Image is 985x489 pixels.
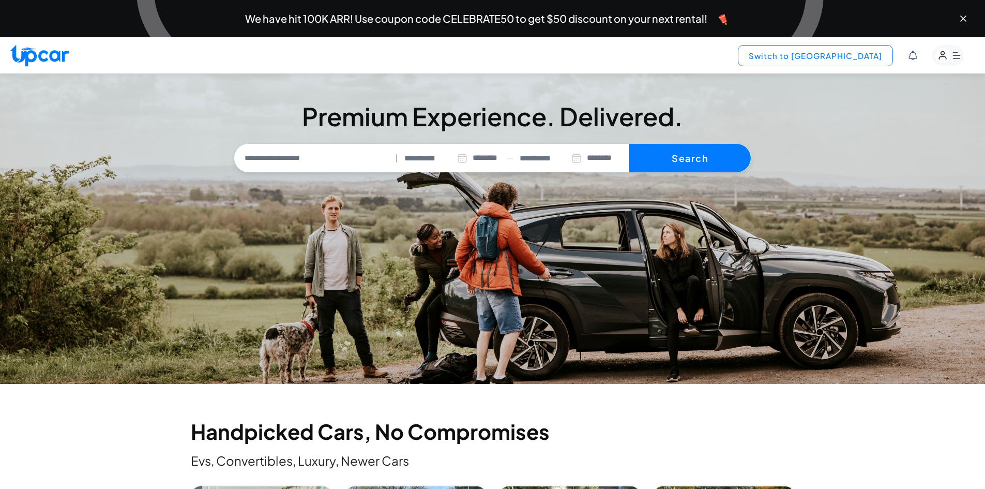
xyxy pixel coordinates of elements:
[738,45,893,66] button: Switch to [GEOGRAPHIC_DATA]
[958,13,968,24] button: Close banner
[245,13,707,24] span: We have hit 100K ARR! Use coupon code CELEBRATE50 to get $50 discount on your next rental!
[191,452,795,469] p: Evs, Convertibles, Luxury, Newer Cars
[629,144,751,173] button: Search
[507,152,513,164] span: —
[396,152,398,164] span: |
[234,101,751,131] h3: Premium Experience. Delivered.
[191,421,795,442] h2: Handpicked Cars, No Compromises
[10,45,69,67] img: Upcar Logo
